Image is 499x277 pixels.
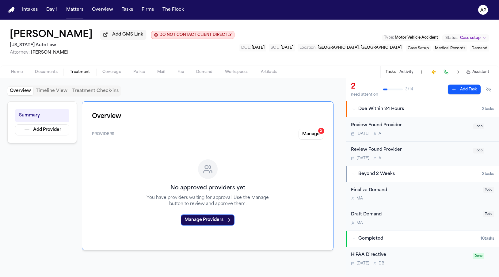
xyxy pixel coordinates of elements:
span: Attorney: [10,50,30,55]
span: M A [356,196,363,201]
h1: [PERSON_NAME] [10,29,93,40]
span: Todo [473,123,484,129]
span: 2 task s [482,172,494,176]
span: Add CMS Link [112,32,143,38]
button: Add Task [448,85,481,94]
span: A [379,156,381,161]
span: [DATE] [356,261,369,266]
span: Location : [299,46,317,50]
span: [GEOGRAPHIC_DATA], [GEOGRAPHIC_DATA] [318,46,402,50]
span: 3 / 14 [405,87,413,92]
p: You have providers waiting for approval. Use the Manage button to review and approve them. [139,195,276,207]
span: Home [11,70,23,74]
button: Hide completed tasks (⌘⇧H) [483,85,494,94]
span: Coverage [102,70,121,74]
span: [DATE] [356,156,369,161]
div: 2 [318,128,324,134]
button: Matters [64,4,86,15]
span: Todo [483,187,494,193]
button: Edit SOL: 2028-08-30 [269,44,295,51]
span: Todo [483,211,494,217]
button: Assistant [466,70,489,74]
div: Open task: HIPAA Directive [346,247,499,271]
span: Todo [473,148,484,154]
span: Demand [196,70,213,74]
span: Demand [471,47,487,50]
button: Edit service: Medical Records [433,45,467,51]
button: Make a Call [442,68,450,76]
div: Review Found Provider [351,146,470,154]
button: Add CMS Link [100,30,146,40]
h2: [US_STATE] Auto Law [10,42,234,49]
span: D B [379,261,384,266]
span: Case Setup [408,47,429,50]
span: Artifacts [261,70,277,74]
span: Motor Vehicle Accident [395,36,438,40]
button: The Flock [160,4,186,15]
span: Done [473,253,484,259]
button: Edit client contact restriction [151,31,234,39]
button: Completed10tasks [346,231,499,247]
button: Tasks [386,70,396,74]
span: 10 task s [481,236,494,241]
button: Tasks [119,4,135,15]
div: Review Found Provider [351,122,470,129]
button: Add Task [417,68,426,76]
div: Open task: Review Found Provider [346,142,499,166]
h3: No approved providers yet [170,184,245,192]
button: Edit DOL: 2025-08-30 [239,44,266,51]
button: Intakes [20,4,40,15]
span: A [379,131,381,136]
a: Home [7,7,15,13]
button: Firms [139,4,156,15]
span: Case setup [460,36,481,40]
span: Assistant [472,70,489,74]
span: Medical Records [435,47,465,50]
span: Documents [35,70,58,74]
button: Overview [7,87,33,95]
span: [PERSON_NAME] [31,50,68,55]
span: Providers [92,132,114,137]
span: [DATE] [252,46,265,50]
button: Treatment Check-ins [70,87,121,95]
div: Open task: Draft Demand [346,206,499,230]
span: M A [356,221,363,226]
button: Summary [15,109,69,122]
span: Beyond 2 Weeks [358,171,395,177]
span: Mail [157,70,165,74]
button: Edit service: Demand [470,45,489,51]
button: Add Provider [15,124,69,135]
button: Create Immediate Task [429,68,438,76]
span: DO NOT CONTACT CLIENT DIRECTLY [159,32,232,37]
span: Fax [177,70,184,74]
button: Manage2 [299,129,323,140]
span: [DATE] [280,46,293,50]
span: Completed [358,236,383,242]
div: Open task: Finalize Demand [346,182,499,207]
button: Beyond 2 Weeks2tasks [346,166,499,182]
div: HIPAA Directive [351,252,469,259]
div: Draft Demand [351,211,479,218]
div: Finalize Demand [351,187,479,194]
div: 2 [351,82,378,92]
span: Due Within 24 Hours [358,106,404,112]
img: Finch Logo [7,7,15,13]
span: Treatment [70,70,90,74]
button: Edit service: Case Setup [406,45,431,51]
a: Overview [90,4,116,15]
button: Manage Providers [181,214,234,226]
span: [DATE] [356,131,369,136]
div: need attention [351,92,378,97]
button: Edit matter name [10,29,93,40]
button: Due Within 24 Hours2tasks [346,101,499,117]
button: Timeline View [33,87,70,95]
span: DOL : [241,46,251,50]
button: Day 1 [44,4,60,15]
span: 2 task s [482,107,494,112]
button: Edit Type: Motor Vehicle Accident [382,35,440,41]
